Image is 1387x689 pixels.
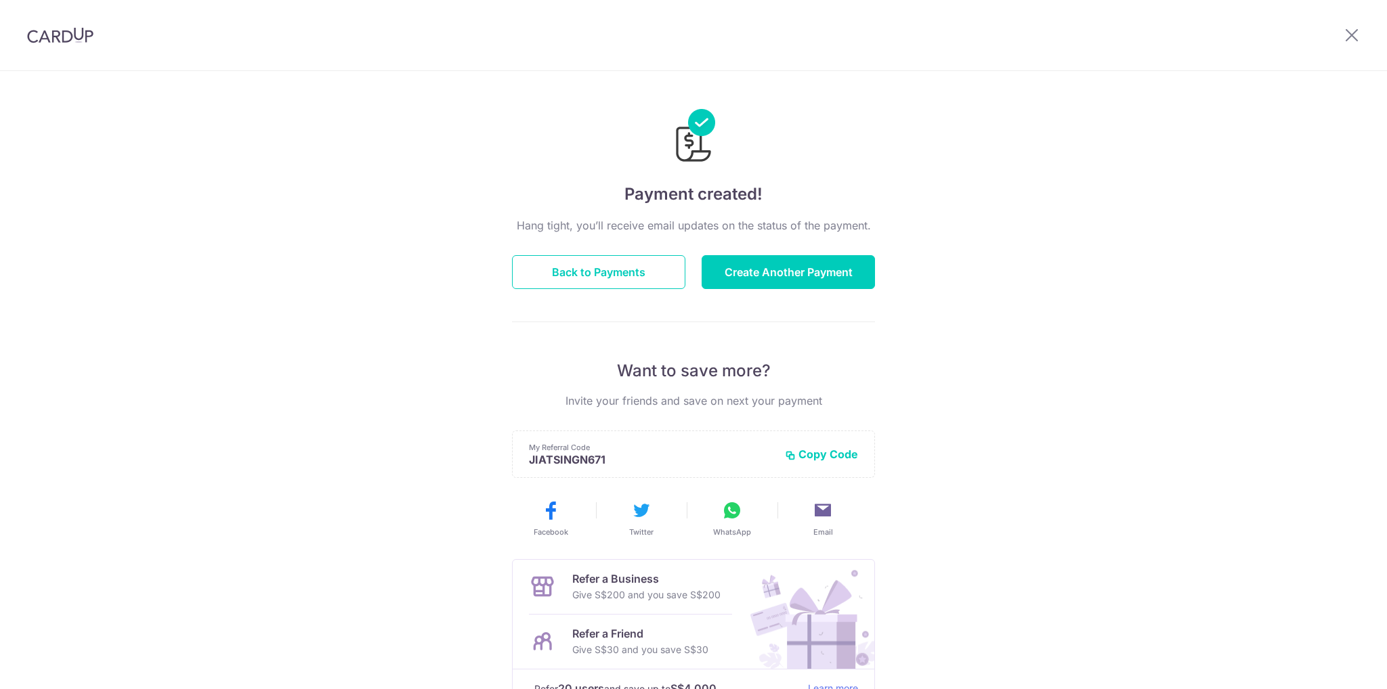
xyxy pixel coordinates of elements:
[813,527,833,537] span: Email
[529,442,774,453] p: My Referral Code
[713,527,751,537] span: WhatsApp
[783,499,863,537] button: Email
[785,447,858,461] button: Copy Code
[512,217,875,234] p: Hang tight, you’ll receive email updates on the status of the payment.
[572,625,708,642] p: Refer a Friend
[702,255,875,289] button: Create Another Payment
[601,499,681,537] button: Twitter
[529,453,774,466] p: JIATSINGN671
[27,27,93,43] img: CardUp
[511,499,591,537] button: Facebook
[512,393,875,409] p: Invite your friends and save on next your payment
[512,255,685,289] button: Back to Payments
[572,587,721,603] p: Give S$200 and you save S$200
[572,571,721,587] p: Refer a Business
[572,642,708,658] p: Give S$30 and you save S$30
[738,560,874,669] img: Refer
[512,182,875,206] h4: Payment created!
[534,527,568,537] span: Facebook
[692,499,772,537] button: WhatsApp
[672,109,715,166] img: Payments
[629,527,654,537] span: Twitter
[512,360,875,382] p: Want to save more?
